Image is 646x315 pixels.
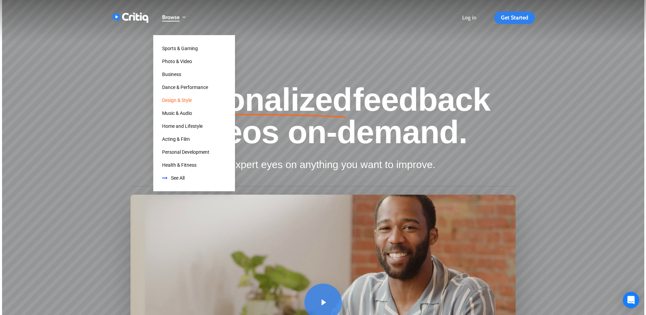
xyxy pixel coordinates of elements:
[162,123,203,129] span: Home and Lifestyle
[130,158,516,171] h3: Get expert eyes on anything you want to improve.
[160,55,228,68] a: Photo & Video
[462,14,476,21] span: Log in
[160,146,228,159] a: Personal Development
[494,15,535,20] a: Get Started
[160,81,228,94] a: Dance & Performance
[162,110,192,116] span: Music & Audio
[160,107,228,120] a: Music & Audio
[162,97,192,103] span: Design & Style
[162,15,186,20] a: Browse
[162,59,192,64] span: Photo & Video
[501,14,528,21] span: Get Started
[162,162,196,168] span: Health & Fitness
[160,42,228,55] a: Sports & Gaming
[162,85,208,90] span: Dance & Performance
[171,175,185,181] span: See All
[160,94,228,107] a: Design & Style
[162,149,209,155] span: Personal Development
[462,15,476,20] a: Log in
[130,84,516,148] h1: feedback videos on-demand.
[160,159,228,171] a: Health & Fitness
[160,68,228,81] a: Business
[162,14,179,20] span: Browse
[160,171,228,184] a: See All
[162,136,190,142] span: Acting & Film
[160,133,228,146] a: Acting & Film
[162,46,198,51] span: Sports & Gaming
[160,120,228,133] a: Home and Lifestyle
[623,292,639,308] div: Open Intercom Messenger
[156,84,353,116] em: Personalized
[162,72,181,77] span: Business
